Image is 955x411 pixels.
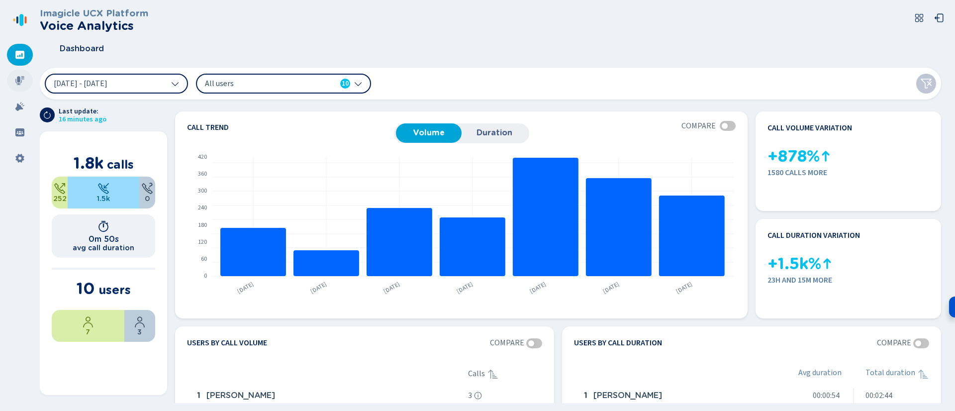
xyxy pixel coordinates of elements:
[7,70,33,92] div: Recordings
[193,386,464,406] div: PATRICK WICHERT
[593,391,662,400] span: [PERSON_NAME]
[584,391,587,400] span: 1
[767,168,929,177] span: 1580 calls more
[865,391,892,400] span: 00:02:44
[798,368,842,380] span: Avg duration
[934,13,944,23] svg: box-arrow-left
[205,78,319,89] span: All users
[342,79,349,89] span: 10
[53,195,67,203] span: 252
[920,78,932,90] svg: funnel-disabled
[487,368,499,380] svg: sortAscending
[198,170,207,178] text: 360
[59,115,106,123] span: 16 minutes ago
[674,280,694,296] text: [DATE]
[487,368,499,380] div: Sorted ascending, click to sort descending
[82,316,94,328] svg: user-profile
[767,147,820,166] span: +878%
[382,280,401,296] text: [DATE]
[197,391,200,400] span: 1
[916,74,936,94] button: Clear filters
[467,128,522,137] span: Duration
[187,123,394,131] h4: Call trend
[97,183,109,195] svg: telephone-inbound
[15,127,25,137] svg: groups-filled
[917,368,929,380] svg: sortAscending
[528,280,548,296] text: [DATE]
[54,183,66,195] svg: telephone-outbound
[865,368,929,380] div: Total duration
[52,177,68,208] div: 14.32%
[124,310,155,342] div: 30%
[917,368,929,380] div: Sorted ascending, click to sort descending
[821,258,833,270] svg: kpi-up
[137,328,142,336] span: 3
[73,244,134,252] h2: avg call duration
[820,150,832,162] svg: kpi-up
[187,338,267,348] h4: Users by call volume
[468,368,542,380] div: Calls
[468,369,485,378] span: Calls
[813,391,840,400] span: 00:00:54
[15,102,25,111] svg: alarm-filled
[198,221,207,229] text: 180
[198,187,207,195] text: 300
[601,280,621,296] text: [DATE]
[767,276,929,285] span: 23h and 15m more
[145,195,150,203] span: 0
[236,280,255,296] text: [DATE]
[68,177,139,208] div: 85.68%
[767,255,821,273] span: +1.5k%
[97,195,110,203] span: 1.5k
[468,391,472,400] span: 3
[15,50,25,60] svg: dashboard-filled
[574,338,662,348] h4: Users by call duration
[60,44,104,53] span: Dashboard
[865,368,915,380] span: Total duration
[309,280,328,296] text: [DATE]
[198,238,207,246] text: 120
[107,157,134,172] span: calls
[89,234,119,244] h1: 0m 50s
[7,44,33,66] div: Dashboard
[7,147,33,169] div: Settings
[396,123,462,142] button: Volume
[877,338,911,347] span: Compare
[86,328,90,336] span: 7
[134,316,146,328] svg: user-profile
[204,272,207,280] text: 0
[490,338,524,347] span: Compare
[141,183,153,195] svg: unknown-call
[474,392,482,400] svg: info-circle
[401,128,457,137] span: Volume
[171,80,179,88] svg: chevron-down
[206,391,275,400] span: [PERSON_NAME]
[52,310,124,342] div: 70%
[767,231,860,240] h4: Call duration variation
[354,80,362,88] svg: chevron-down
[201,255,207,263] text: 60
[77,279,95,298] span: 10
[455,280,475,296] text: [DATE]
[54,80,107,88] span: [DATE] - [DATE]
[97,220,109,232] svg: timer
[74,153,103,173] span: 1.8k
[198,153,207,161] text: 420
[40,19,148,33] h2: Voice Analytics
[198,204,207,212] text: 240
[681,121,716,130] span: Compare
[59,107,106,115] span: Last update:
[7,96,33,117] div: Alarms
[767,123,852,132] h4: Call volume variation
[43,111,51,119] svg: arrow-clockwise
[40,8,148,19] h3: Imagicle UCX Platform
[462,123,527,142] button: Duration
[98,283,131,297] span: users
[7,121,33,143] div: Groups
[139,177,155,208] div: 0%
[15,76,25,86] svg: mic-fill
[45,74,188,94] button: [DATE] - [DATE]
[580,386,773,406] div: PATRICK WICHERT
